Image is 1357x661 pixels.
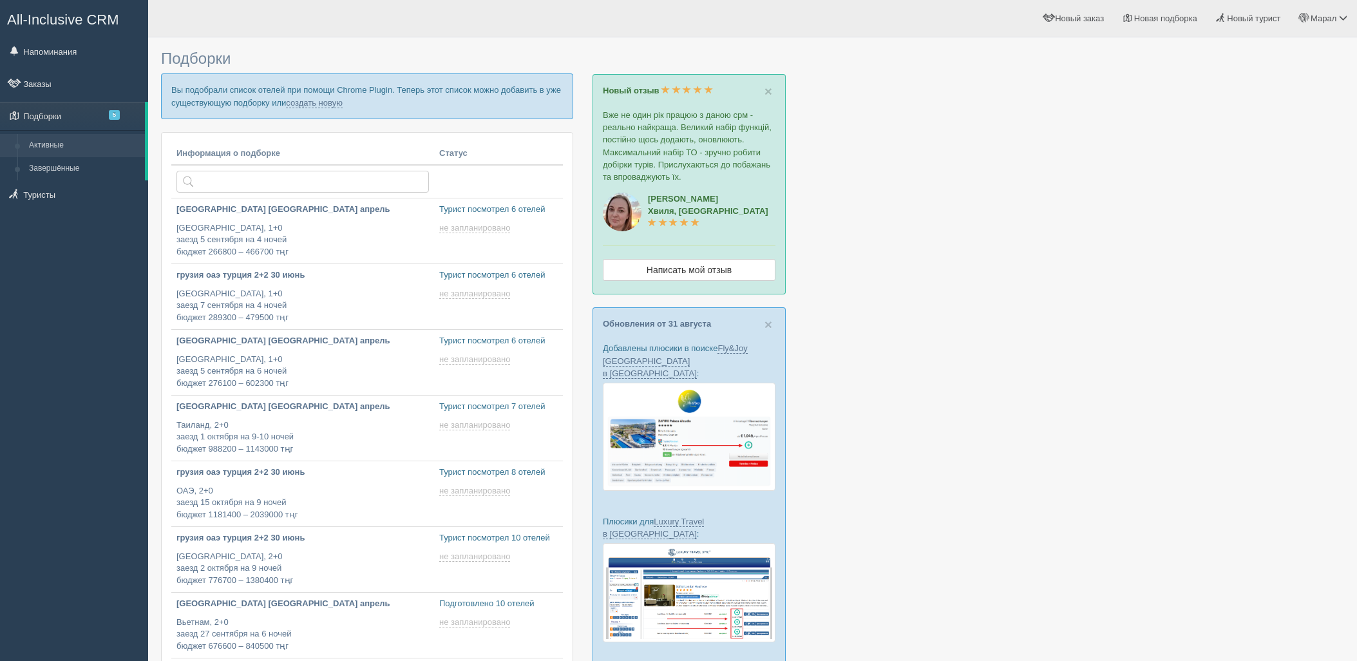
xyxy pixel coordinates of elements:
a: не запланировано [439,289,513,299]
span: × [764,84,772,99]
th: Статус [434,142,563,166]
a: не запланировано [439,354,513,365]
p: [GEOGRAPHIC_DATA] [GEOGRAPHIC_DATA] апрель [176,335,429,347]
a: грузия оаэ турция 2+2 30 июнь [GEOGRAPHIC_DATA], 2+0заезд 2 октября на 9 ночейбюджет 776700 – 138... [171,527,434,592]
a: не запланировано [439,420,513,430]
span: не запланировано [439,486,510,496]
p: [GEOGRAPHIC_DATA], 2+0 заезд 2 октября на 9 ночей бюджет 776700 – 1380400 тңг [176,551,429,587]
p: Турист посмотрел 6 отелей [439,204,558,216]
span: Новый заказ [1055,14,1104,23]
a: грузия оаэ турция 2+2 30 июнь ОАЭ, 2+0заезд 15 октября на 9 ночейбюджет 1181400 – 2039000 тңг [171,461,434,526]
span: Новый турист [1227,14,1280,23]
a: [PERSON_NAME]Хвиля, [GEOGRAPHIC_DATA] [648,194,768,228]
p: Подготовлено 10 отелей [439,598,558,610]
button: Close [764,84,772,98]
span: не запланировано [439,354,510,365]
th: Информация о подборке [171,142,434,166]
span: Марал [1311,14,1336,23]
span: Подборки [161,50,231,67]
a: Завершённые [23,157,145,180]
a: Luxury Travel в [GEOGRAPHIC_DATA] [603,517,704,539]
p: [GEOGRAPHIC_DATA] [GEOGRAPHIC_DATA] апрель [176,598,429,610]
p: [GEOGRAPHIC_DATA] [GEOGRAPHIC_DATA] апрель [176,401,429,413]
a: [GEOGRAPHIC_DATA] [GEOGRAPHIC_DATA] апрель [GEOGRAPHIC_DATA], 1+0заезд 5 сентября на 6 ночейбюдже... [171,330,434,395]
a: Fly&Joy [GEOGRAPHIC_DATA] в [GEOGRAPHIC_DATA] [603,343,748,378]
img: luxury-travel-%D0%BF%D0%BE%D0%B4%D0%B1%D0%BE%D1%80%D0%BA%D0%B0-%D1%81%D1%80%D0%BC-%D0%B4%D0%BB%D1... [603,543,775,642]
a: [GEOGRAPHIC_DATA] [GEOGRAPHIC_DATA] апрель [GEOGRAPHIC_DATA], 1+0заезд 5 сентября на 4 ночейбюдже... [171,198,434,263]
a: создать новую [286,98,343,108]
span: 5 [109,110,120,120]
a: [GEOGRAPHIC_DATA] [GEOGRAPHIC_DATA] апрель Таиланд, 2+0заезд 1 октября на 9-10 ночейбюджет 988200... [171,396,434,461]
span: не запланировано [439,551,510,562]
p: Турист посмотрел 10 отелей [439,532,558,544]
a: не запланировано [439,617,513,627]
a: [GEOGRAPHIC_DATA] [GEOGRAPHIC_DATA] апрель Вьетнам, 2+0заезд 27 сентября на 6 ночейбюджет 676600 ... [171,593,434,658]
p: [GEOGRAPHIC_DATA], 1+0 заезд 5 сентября на 6 ночей бюджет 276100 – 602300 тңг [176,354,429,390]
a: Написать мой отзыв [603,259,775,281]
p: [GEOGRAPHIC_DATA], 1+0 заезд 5 сентября на 4 ночей бюджет 266800 – 466700 тңг [176,222,429,258]
p: грузия оаэ турция 2+2 30 июнь [176,466,429,479]
img: fly-joy-de-proposal-crm-for-travel-agency.png [603,383,775,491]
p: Турист посмотрел 8 отелей [439,466,558,479]
a: не запланировано [439,551,513,562]
p: Турист посмотрел 6 отелей [439,335,558,347]
p: ОАЭ, 2+0 заезд 15 октября на 9 ночей бюджет 1181400 – 2039000 тңг [176,485,429,521]
span: не запланировано [439,617,510,627]
p: грузия оаэ турция 2+2 30 июнь [176,532,429,544]
p: Добавлены плюсики в поиске : [603,342,775,379]
span: Новая подборка [1134,14,1197,23]
a: Обновления от 31 августа [603,319,711,329]
button: Close [764,318,772,331]
span: All-Inclusive CRM [7,12,119,28]
p: Плюсики для : [603,515,775,540]
p: Вьетнам, 2+0 заезд 27 сентября на 6 ночей бюджет 676600 – 840500 тңг [176,617,429,653]
p: Вы подобрали список отелей при помощи Chrome Plugin. Теперь этот список можно добавить в уже суще... [161,73,573,119]
span: не запланировано [439,420,510,430]
p: Таиланд, 2+0 заезд 1 октября на 9-10 ночей бюджет 988200 – 1143000 тңг [176,419,429,455]
input: Поиск по стране или туристу [176,171,429,193]
p: [GEOGRAPHIC_DATA] [GEOGRAPHIC_DATA] апрель [176,204,429,216]
a: All-Inclusive CRM [1,1,147,36]
p: Турист посмотрел 6 отелей [439,269,558,282]
p: Турист посмотрел 7 отелей [439,401,558,413]
p: [GEOGRAPHIC_DATA], 1+0 заезд 7 сентября на 4 ночей бюджет 289300 – 479500 тңг [176,288,429,324]
p: грузия оаэ турция 2+2 30 июнь [176,269,429,282]
span: не запланировано [439,289,510,299]
p: Вже не один рік працюю з даною срм - реально найкраща. Великий набір функцій, постійно щось додаю... [603,109,775,183]
a: не запланировано [439,223,513,233]
a: грузия оаэ турция 2+2 30 июнь [GEOGRAPHIC_DATA], 1+0заезд 7 сентября на 4 ночейбюджет 289300 – 47... [171,264,434,329]
a: Активные [23,134,145,157]
a: Новый отзыв [603,86,713,95]
span: не запланировано [439,223,510,233]
span: × [764,317,772,332]
a: не запланировано [439,486,513,496]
